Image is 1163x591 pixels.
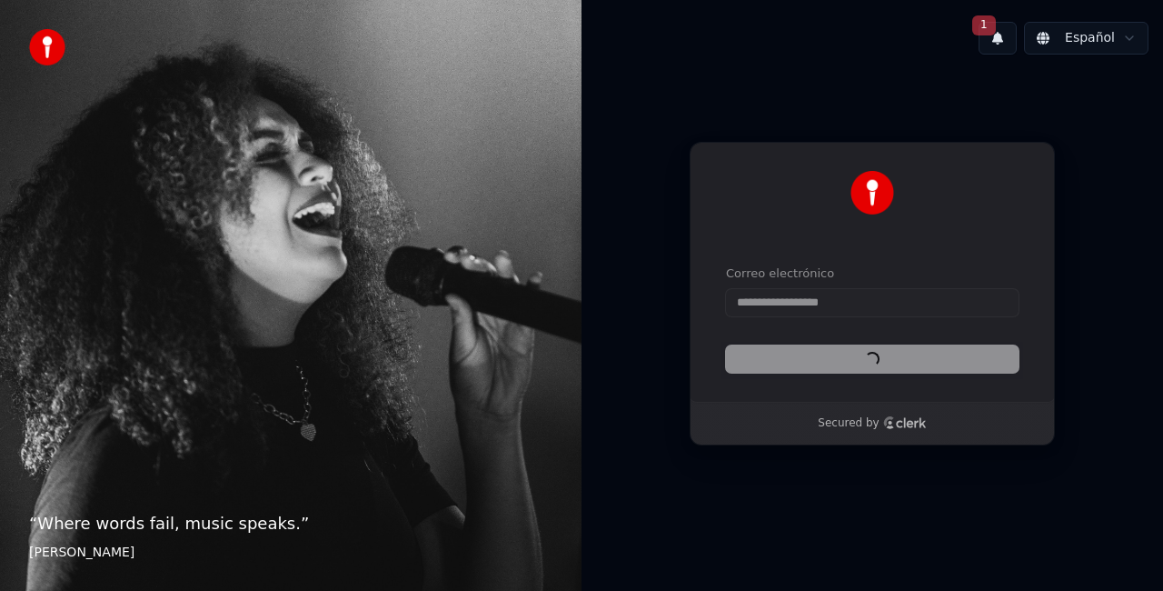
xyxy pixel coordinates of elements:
[979,22,1017,55] button: 1
[972,15,996,35] span: 1
[883,416,927,429] a: Clerk logo
[29,544,552,562] footer: [PERSON_NAME]
[29,29,65,65] img: youka
[29,511,552,536] p: “ Where words fail, music speaks. ”
[818,416,879,431] p: Secured by
[850,171,894,215] img: Youka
